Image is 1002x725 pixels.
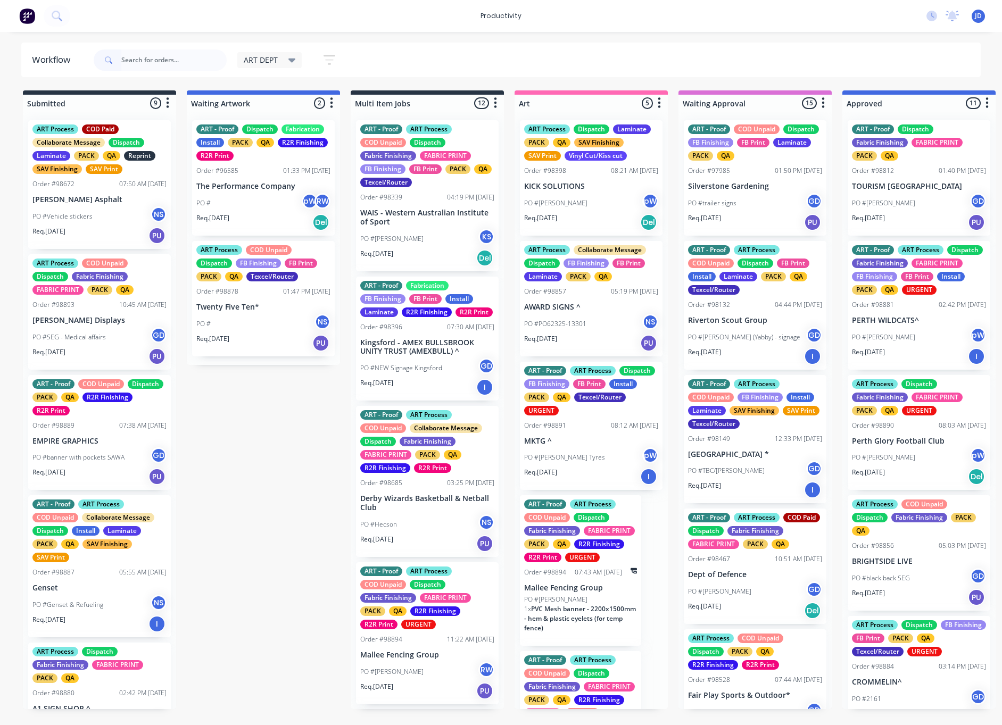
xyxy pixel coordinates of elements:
div: 01:33 PM [DATE] [283,166,330,176]
div: ART - ProofART ProcessDispatchFabric FinishingFABRIC PRINTFB FinishingFB PrintInstallPACKQAURGENT... [848,241,990,370]
div: FB Print [285,259,317,268]
div: ART - Proof [688,245,730,255]
div: FABRIC PRINT [912,259,963,268]
div: Laminate [360,307,398,317]
div: R2R Finishing [360,463,410,473]
div: Dispatch [242,124,278,134]
div: Install [937,272,965,281]
p: Req. [DATE] [360,249,393,259]
div: PU [968,214,985,231]
input: Search for orders... [121,49,227,71]
div: Fabrication [281,124,324,134]
div: 01:47 PM [DATE] [283,287,330,296]
div: Order #98812 [852,166,894,176]
div: QA [790,272,807,281]
p: Req. [DATE] [32,347,65,357]
div: FB Print [409,294,442,304]
div: ART - Proof [196,124,238,134]
div: Fabric Finishing [852,393,908,402]
p: MKTG ^ [524,437,658,446]
div: Order #98878 [196,287,238,296]
div: FABRIC PRINT [912,138,963,147]
div: ART Process [32,124,78,134]
div: PU [148,227,165,244]
img: Factory [19,8,35,24]
div: Vinyl Cut/Kiss cut [565,151,627,161]
div: ART - ProofART ProcessDispatchFB FinishingFB PrintInstallPACKQATexcel/RouterURGENTOrder #9889108:... [520,362,663,490]
p: PO #PO62325-13301 [524,319,586,329]
div: ART Process [524,124,570,134]
p: Req. [DATE] [852,468,885,477]
div: ART ProcessCOD UnpaidDispatchFB FinishingFB PrintPACKQATexcel/RouterOrder #9887801:47 PM [DATE]Tw... [192,241,335,356]
div: Dispatch [196,259,232,268]
p: Req. [DATE] [688,213,721,223]
div: Order #98891 [524,421,566,430]
div: Order #97985 [688,166,730,176]
div: Install [445,294,473,304]
div: COD Unpaid [360,138,406,147]
div: PACK [852,151,877,161]
div: Dispatch [901,379,937,389]
div: PACK [524,393,549,402]
div: ART - Proof [32,499,74,509]
div: ART Process [32,259,78,268]
div: PACK [566,272,591,281]
div: Fabric Finishing [852,259,908,268]
div: Dispatch [783,124,819,134]
div: COD Unpaid [78,379,124,389]
div: Texcel/Router [688,419,740,429]
div: ART - Proof [32,379,74,389]
p: [PERSON_NAME] Displays [32,316,167,325]
div: GD [970,193,986,209]
p: Req. [DATE] [688,347,721,357]
p: Req. [DATE] [688,481,721,490]
p: Req. [DATE] [196,334,229,344]
div: Dispatch [109,138,144,147]
div: Order #98149 [688,434,730,444]
div: pW [970,327,986,343]
div: 08:03 AM [DATE] [939,421,986,430]
div: Order #98893 [32,300,74,310]
div: I [804,348,821,365]
div: PACK [415,450,440,460]
div: ART - ProofART ProcessCOD UnpaidDispatchFB PrintInstallLaminatePACKQATexcel/RouterOrder #9813204:... [684,241,826,370]
div: pW [970,447,986,463]
p: EMPIRE GRAPHICS [32,437,167,446]
div: PACK [761,272,786,281]
div: Dispatch [128,379,163,389]
div: Laminate [688,406,726,415]
div: Order #96585 [196,166,238,176]
div: SAV Print [783,406,819,415]
div: Dispatch [574,124,609,134]
div: FB Print [901,272,933,281]
div: PACK [196,272,221,281]
div: Laminate [524,272,562,281]
p: PO #[PERSON_NAME] [852,453,915,462]
div: I [476,379,493,396]
div: ART ProcessCollaborate MessageDispatchFB FinishingFB PrintLaminatePACKQAOrder #9885705:19 PM [DAT... [520,241,663,356]
div: URGENT [902,285,937,295]
div: ART Process [78,499,124,509]
div: COD Unpaid [688,393,734,402]
p: Kingsford - AMEX BULLSBROOK UNITY TRUST (AMEXBULL) ^ [360,338,494,356]
div: FABRIC PRINT [32,285,84,295]
div: SAV Finishing [730,406,779,415]
div: NS [151,206,167,222]
div: ART - Proof [360,410,402,420]
div: ART - ProofDispatchFabric FinishingFABRIC PRINTPACKQAOrder #9881201:40 PM [DATE]TOURISM [GEOGRAPH... [848,120,990,236]
p: WAIS - Western Australian Institute of Sport [360,209,494,227]
p: PO #TBC/[PERSON_NAME] [688,466,765,476]
div: ART - Proof [852,245,894,255]
div: 03:25 PM [DATE] [447,478,494,488]
div: FB Print [409,164,442,174]
div: ART ProcessDispatchLaminatePACKQASAV FinishingSAV PrintVinyl Cut/Kiss cutOrder #9839808:21 AM [DA... [520,120,663,236]
div: R2R Finishing [402,307,452,317]
p: PO # [196,319,211,329]
div: ART - Proof [360,124,402,134]
div: PACK [445,164,470,174]
p: PO #SEG - Medical affairs [32,332,106,342]
div: ART ProcessCOD PaidCollaborate MessageDispatchLaminatePACKQAReprintSAV FinishingSAV PrintOrder #9... [28,120,171,249]
div: PACK [32,393,57,402]
div: SAV Print [524,151,561,161]
div: 04:44 PM [DATE] [775,300,822,310]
